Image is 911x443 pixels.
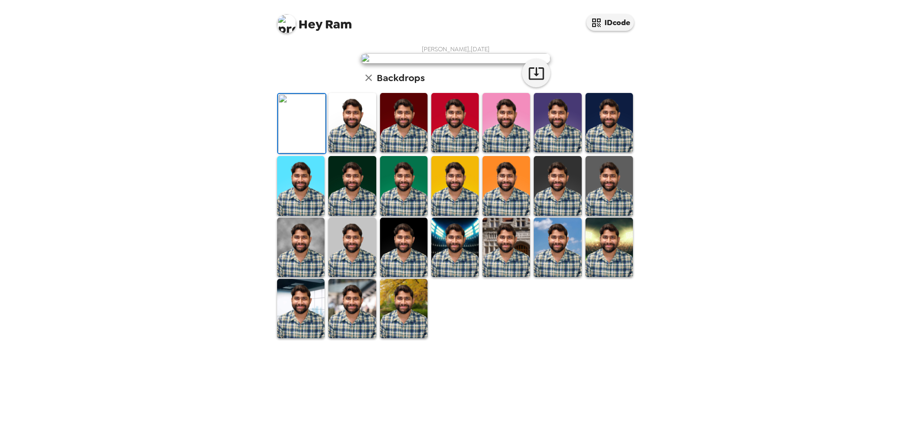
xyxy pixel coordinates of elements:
span: Ram [277,9,352,31]
button: IDcode [586,14,634,31]
img: Original [278,94,325,153]
span: [PERSON_NAME] , [DATE] [422,45,490,53]
span: Hey [298,16,322,33]
h6: Backdrops [377,70,425,85]
img: user [361,53,550,64]
img: profile pic [277,14,296,33]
